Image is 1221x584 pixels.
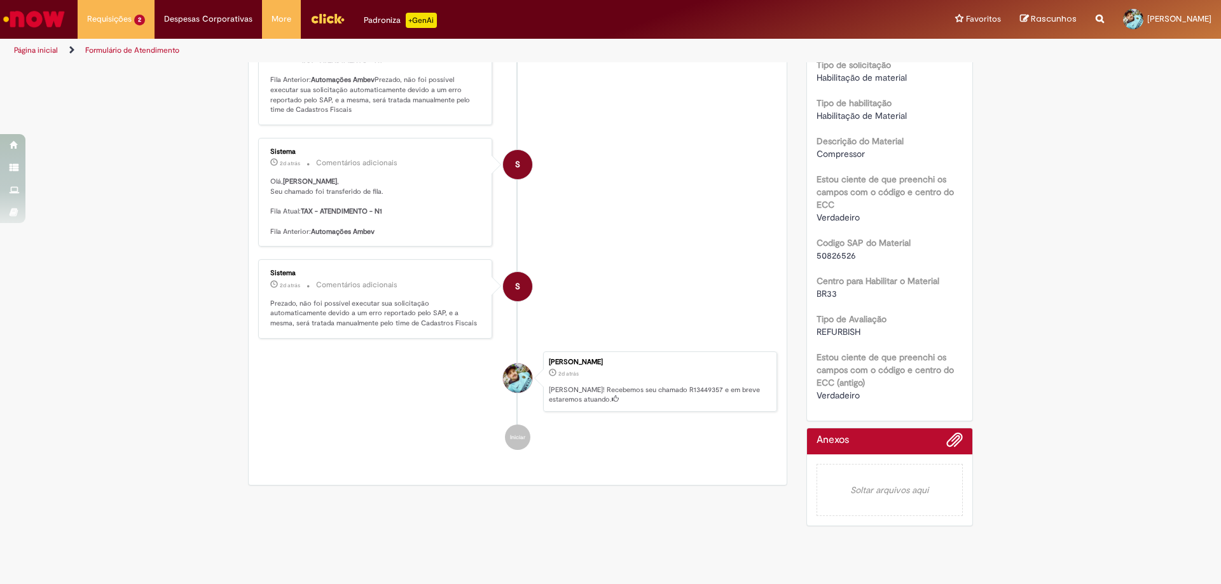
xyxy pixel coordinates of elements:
[817,250,856,261] span: 50826526
[280,160,300,167] time: 26/08/2025 16:08:44
[272,13,291,25] span: More
[364,13,437,28] div: Padroniza
[817,326,860,337] span: REFURBISH
[270,269,482,277] div: Sistema
[817,212,860,223] span: Verdadeiro
[258,351,777,412] li: Lucas Carvalho da Costa
[164,13,252,25] span: Despesas Corporativas
[817,110,907,121] span: Habilitação de Material
[316,280,397,290] small: Comentários adicionais
[503,272,532,301] div: System
[280,282,300,289] span: 2d atrás
[817,313,886,325] b: Tipo de Avaliação
[270,25,482,115] p: Olá, , Seu chamado foi transferido de fila. Fila Atual: Fila Anterior: Prezado, não foi possível ...
[946,431,963,454] button: Adicionar anexos
[1,6,67,32] img: ServiceNow
[310,9,345,28] img: click_logo_yellow_360x200.png
[283,177,337,186] b: [PERSON_NAME]
[817,351,954,388] b: Estou ciente de que preenchi os campos com o código e centro do ECC (antigo)
[1031,13,1077,25] span: Rascunhos
[817,173,954,210] b: Estou ciente de que preenchi os campos com o código e centro do ECC
[558,370,579,377] span: 2d atrás
[280,282,300,289] time: 26/08/2025 16:08:44
[503,363,532,393] div: Lucas Carvalho Da Costa
[134,15,145,25] span: 2
[10,39,804,62] ul: Trilhas de página
[817,435,849,446] h2: Anexos
[549,358,770,366] div: [PERSON_NAME]
[311,75,375,85] b: Automações Ambev
[817,148,865,160] span: Compressor
[14,45,58,55] a: Página inicial
[311,227,375,236] b: Automações Ambev
[270,148,482,156] div: Sistema
[558,370,579,377] time: 26/08/2025 16:08:31
[966,13,1001,25] span: Favoritos
[85,45,179,55] a: Formulário de Atendimento
[817,97,892,109] b: Tipo de habilitação
[503,150,532,179] div: System
[817,275,939,287] b: Centro para Habilitar o Material
[817,237,911,248] b: Codigo SAP do Material
[1020,13,1077,25] a: Rascunhos
[817,59,891,71] b: Tipo de solicitação
[301,207,382,216] b: TAX - ATENDIMENTO - N1
[817,72,907,83] span: Habilitação de material
[817,464,963,516] em: Soltar arquivos aqui
[817,390,860,401] span: Verdadeiro
[280,160,300,167] span: 2d atrás
[549,385,770,405] p: [PERSON_NAME]! Recebemos seu chamado R13449357 e em breve estaremos atuando.
[817,288,837,299] span: BR33
[301,55,382,65] b: TAX - ATENDIMENTO - N1
[87,13,132,25] span: Requisições
[316,158,397,168] small: Comentários adicionais
[817,135,904,147] b: Descrição do Material
[406,13,437,28] p: +GenAi
[1147,13,1211,24] span: [PERSON_NAME]
[270,177,482,236] p: Olá, , Seu chamado foi transferido de fila. Fila Atual: Fila Anterior:
[515,149,520,180] span: S
[270,299,482,329] p: Prezado, não foi possível executar sua solicitação automaticamente devido a um erro reportado pel...
[515,271,520,302] span: S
